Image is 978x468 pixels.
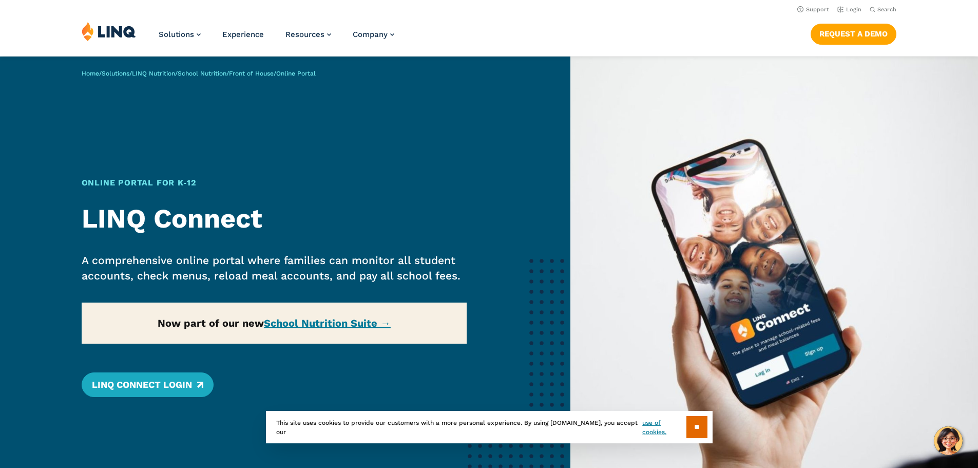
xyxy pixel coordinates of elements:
a: Request a Demo [811,24,896,44]
a: Experience [222,30,264,39]
a: School Nutrition [178,70,226,77]
p: A comprehensive online portal where families can monitor all student accounts, check menus, reloa... [82,253,467,284]
a: Support [797,6,829,13]
strong: Now part of our new [158,317,391,329]
span: / / / / / [82,70,316,77]
button: Hello, have a question? Let’s chat. [934,426,963,455]
a: Login [837,6,861,13]
img: LINQ | K‑12 Software [82,22,136,41]
div: This site uses cookies to provide our customers with a more personal experience. By using [DOMAIN... [266,411,713,443]
span: Solutions [159,30,194,39]
span: Search [877,6,896,13]
a: Solutions [102,70,129,77]
strong: LINQ Connect [82,203,262,234]
nav: Button Navigation [811,22,896,44]
nav: Primary Navigation [159,22,394,55]
a: use of cookies. [642,418,686,437]
h1: Online Portal for K‑12 [82,177,467,189]
a: Front of House [229,70,274,77]
span: Company [353,30,388,39]
a: LINQ Connect Login [82,372,214,397]
button: Open Search Bar [870,6,896,13]
span: Online Portal [276,70,316,77]
a: Solutions [159,30,201,39]
span: Resources [285,30,324,39]
a: Company [353,30,394,39]
a: Resources [285,30,331,39]
a: Home [82,70,99,77]
a: School Nutrition Suite → [264,317,391,329]
a: LINQ Nutrition [132,70,175,77]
